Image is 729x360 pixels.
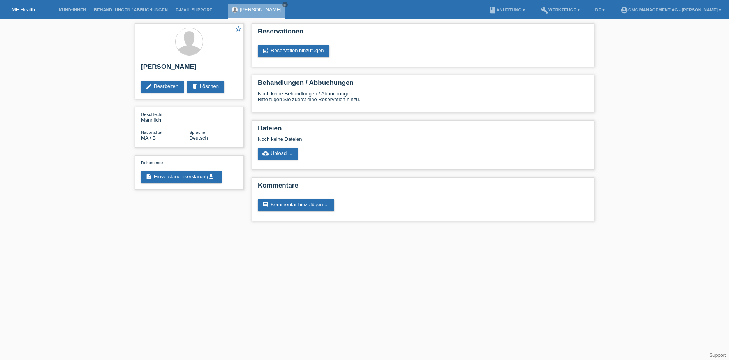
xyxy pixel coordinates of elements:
a: star_border [235,25,242,33]
a: account_circleGMC Management AG - [PERSON_NAME] ▾ [616,7,725,12]
a: descriptionEinverständniserklärungget_app [141,171,222,183]
i: description [146,174,152,180]
a: cloud_uploadUpload ... [258,148,298,160]
a: close [282,2,288,7]
h2: Behandlungen / Abbuchungen [258,79,588,91]
a: post_addReservation hinzufügen [258,45,329,57]
a: bookAnleitung ▾ [485,7,529,12]
h2: Dateien [258,125,588,136]
a: DE ▾ [592,7,609,12]
a: Behandlungen / Abbuchungen [90,7,172,12]
div: Noch keine Behandlungen / Abbuchungen Bitte fügen Sie zuerst eine Reservation hinzu. [258,91,588,108]
a: buildWerkzeuge ▾ [537,7,584,12]
div: Männlich [141,111,189,123]
a: commentKommentar hinzufügen ... [258,199,334,211]
span: Dokumente [141,160,163,165]
a: Support [710,353,726,358]
a: deleteLöschen [187,81,224,93]
i: book [489,6,497,14]
a: [PERSON_NAME] [240,7,282,12]
span: Sprache [189,130,205,135]
i: delete [192,83,198,90]
h2: Kommentare [258,182,588,193]
i: comment [262,202,269,208]
a: editBearbeiten [141,81,184,93]
i: cloud_upload [262,150,269,156]
i: star_border [235,25,242,32]
span: Deutsch [189,135,208,141]
span: Nationalität [141,130,162,135]
a: MF Health [12,7,35,12]
i: post_add [262,47,269,54]
a: E-Mail Support [172,7,216,12]
span: Marokko / B / 01.09.2022 [141,135,156,141]
i: get_app [208,174,214,180]
h2: [PERSON_NAME] [141,63,238,75]
a: Kund*innen [55,7,90,12]
h2: Reservationen [258,28,588,39]
i: close [283,3,287,7]
span: Geschlecht [141,112,162,117]
i: account_circle [620,6,628,14]
i: edit [146,83,152,90]
i: build [541,6,548,14]
div: Noch keine Dateien [258,136,496,142]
